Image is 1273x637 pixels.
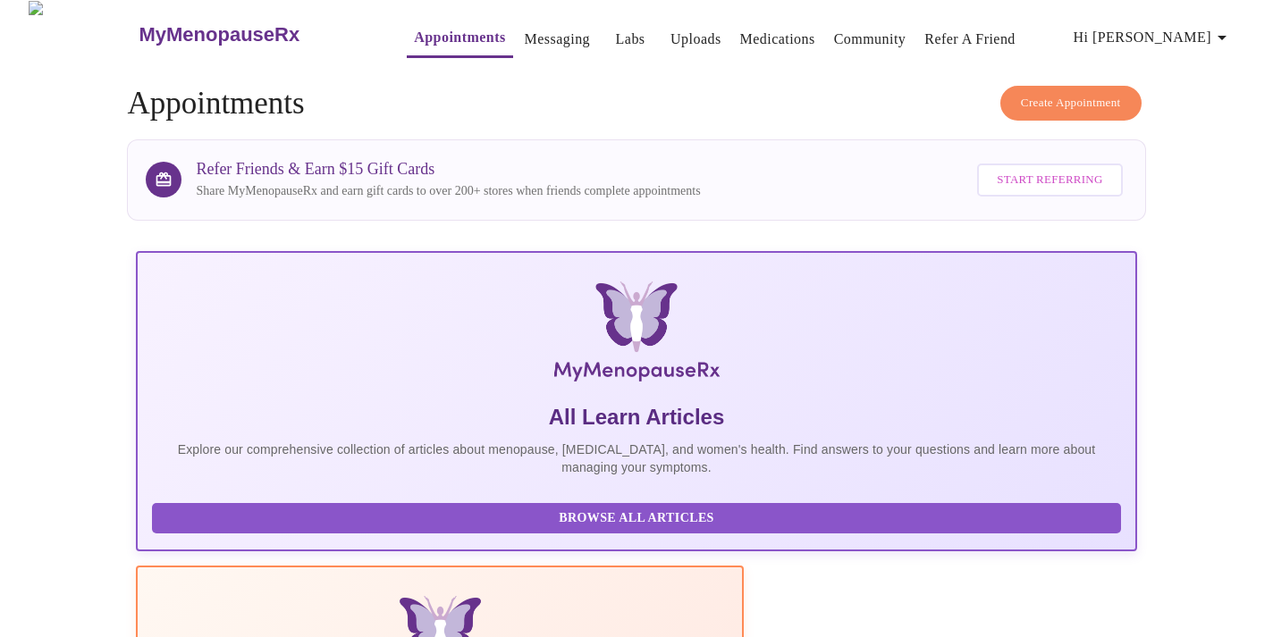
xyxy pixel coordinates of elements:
a: Browse All Articles [152,509,1125,524]
a: Uploads [670,27,721,52]
button: Start Referring [977,163,1122,197]
h3: Refer Friends & Earn $15 Gift Cards [196,160,700,179]
span: Browse All Articles [170,507,1102,530]
span: Hi [PERSON_NAME] [1074,25,1233,50]
button: Hi [PERSON_NAME] [1066,20,1240,55]
h5: All Learn Articles [152,403,1120,432]
a: Start Referring [973,155,1126,205]
a: Medications [740,27,815,52]
a: MyMenopauseRx [137,4,371,66]
img: MyMenopauseRx Logo [302,281,970,389]
button: Uploads [663,21,729,57]
p: Share MyMenopauseRx and earn gift cards to over 200+ stores when friends complete appointments [196,182,700,200]
a: Labs [616,27,645,52]
span: Start Referring [997,170,1102,190]
button: Refer a Friend [917,21,1023,57]
h3: MyMenopauseRx [139,23,299,46]
button: Create Appointment [1000,86,1142,121]
button: Appointments [407,20,512,58]
button: Labs [602,21,659,57]
p: Explore our comprehensive collection of articles about menopause, [MEDICAL_DATA], and women's hea... [152,440,1120,476]
a: Messaging [525,27,590,52]
button: Community [827,21,914,57]
img: MyMenopauseRx Logo [29,1,137,68]
a: Refer a Friend [924,27,1016,52]
a: Appointments [414,25,505,50]
button: Browse All Articles [152,503,1120,534]
button: Medications [733,21,822,57]
button: Messaging [518,21,597,57]
span: Create Appointment [1021,93,1121,113]
h4: Appointments [127,86,1145,122]
a: Community [834,27,906,52]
